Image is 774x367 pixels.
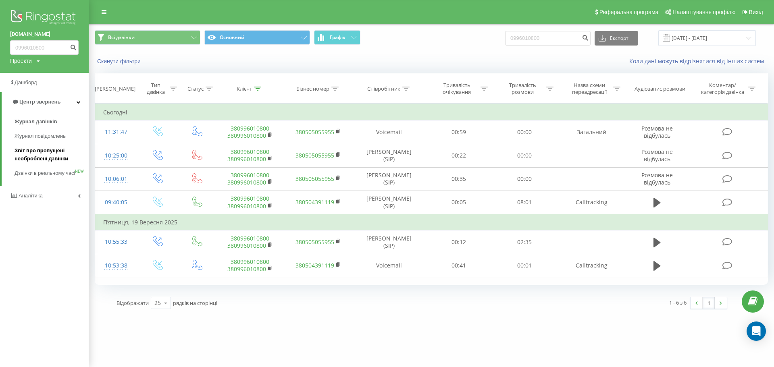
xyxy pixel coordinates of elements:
button: Експорт [595,31,638,46]
td: 00:12 [426,230,492,254]
div: 10:25:00 [103,148,129,164]
span: Центр звернень [19,99,60,105]
a: 380505055955 [295,175,334,182]
td: 00:05 [426,191,492,214]
a: Звіт про пропущені необроблені дзвінки [15,143,89,166]
td: [PERSON_NAME] (SIP) [352,230,426,254]
a: 1 [703,297,715,309]
a: 380996010800 [231,195,269,202]
a: 380996010800 [227,202,266,210]
td: Calltracking [558,254,626,277]
td: 02:35 [492,230,558,254]
div: Клієнт [237,85,252,92]
a: 380996010800 [227,265,266,273]
td: 00:35 [426,167,492,191]
a: Дзвінки в реальному часіNEW [15,166,89,180]
a: 380996010800 [227,132,266,139]
div: Статус [187,85,204,92]
td: 00:00 [492,120,558,144]
td: Calltracking [558,191,626,214]
input: Пошук за номером [505,31,591,46]
td: П’ятниця, 19 Вересня 2025 [95,214,768,230]
span: Відображати [117,299,149,307]
a: 380505055955 [295,238,334,246]
a: 380996010800 [227,178,266,186]
div: 1 - 6 з 6 [669,299,687,307]
span: Розмова не відбулась [641,171,673,186]
a: 380996010800 [231,124,269,132]
span: Журнал повідомлень [15,132,66,140]
button: Скинути фільтри [95,58,145,65]
td: [PERSON_NAME] (SIP) [352,167,426,191]
a: 380996010800 [227,155,266,163]
td: [PERSON_NAME] (SIP) [352,191,426,214]
td: [PERSON_NAME] (SIP) [352,144,426,167]
td: 00:00 [492,144,558,167]
a: 380996010800 [231,258,269,265]
a: Центр звернень [2,92,89,112]
a: 380996010800 [231,234,269,242]
div: 10:53:38 [103,258,129,274]
div: Open Intercom Messenger [747,321,766,341]
div: 10:55:33 [103,234,129,250]
div: Тип дзвінка [144,82,168,95]
span: Журнал дзвінків [15,118,57,126]
a: 380996010800 [231,171,269,179]
div: Тривалість очікування [435,82,479,95]
div: 09:40:05 [103,195,129,210]
a: 380996010800 [227,242,266,249]
span: Графік [330,35,345,40]
div: 25 [154,299,161,307]
td: 00:00 [492,167,558,191]
td: 00:59 [426,120,492,144]
button: Графік [314,30,360,45]
a: 380504391119 [295,261,334,269]
div: Проекти [10,57,32,65]
td: 08:01 [492,191,558,214]
div: Назва схеми переадресації [568,82,611,95]
td: Voicemail [352,254,426,277]
button: Всі дзвінки [95,30,200,45]
td: Сьогодні [95,104,768,120]
div: 11:31:47 [103,124,129,140]
span: Аналiтика [19,193,43,199]
td: 00:01 [492,254,558,277]
span: Налаштування профілю [672,9,735,15]
div: Тривалість розмови [501,82,544,95]
span: Розмова не відбулась [641,124,673,139]
input: Пошук за номером [10,40,79,55]
div: Коментар/категорія дзвінка [699,82,746,95]
div: Співробітник [367,85,400,92]
td: 00:41 [426,254,492,277]
span: Дзвінки в реальному часі [15,169,75,177]
a: 380504391119 [295,198,334,206]
span: Розмова не відбулась [641,148,673,163]
img: Ringostat logo [10,8,79,28]
span: Всі дзвінки [108,34,135,41]
div: Аудіозапис розмови [635,85,685,92]
a: Коли дані можуть відрізнятися вiд інших систем [629,57,768,65]
div: [PERSON_NAME] [95,85,135,92]
a: Журнал повідомлень [15,129,89,143]
div: 10:06:01 [103,171,129,187]
a: 380505055955 [295,151,334,159]
a: 380505055955 [295,128,334,136]
span: рядків на сторінці [173,299,217,307]
a: Журнал дзвінків [15,114,89,129]
a: [DOMAIN_NAME] [10,30,79,38]
td: Загальний [558,120,626,144]
td: 00:22 [426,144,492,167]
td: Voicemail [352,120,426,144]
button: Основний [204,30,310,45]
div: Бізнес номер [296,85,329,92]
span: Вихід [749,9,763,15]
span: Реферальна програма [599,9,659,15]
a: 380996010800 [231,148,269,156]
span: Дашборд [15,79,37,85]
span: Звіт про пропущені необроблені дзвінки [15,147,85,163]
